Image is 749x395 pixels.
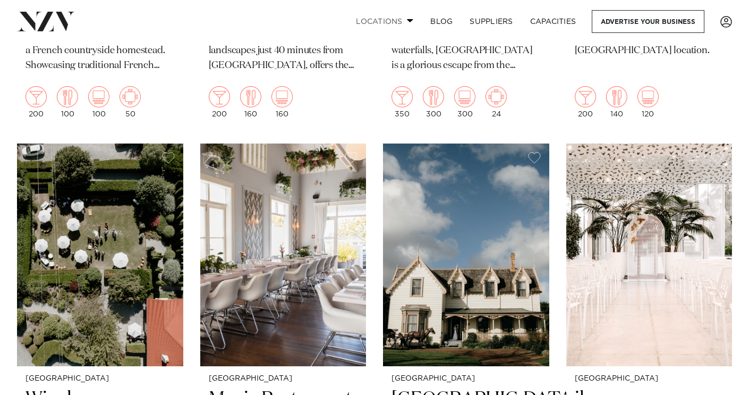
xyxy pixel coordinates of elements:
[575,86,596,107] img: cocktail.png
[486,86,507,107] img: meeting.png
[271,86,293,118] div: 160
[209,86,230,107] img: cocktail.png
[391,86,413,107] img: cocktail.png
[606,86,627,107] img: dining.png
[575,86,596,118] div: 200
[637,86,659,107] img: theatre.png
[486,86,507,118] div: 24
[240,86,261,107] img: dining.png
[209,86,230,118] div: 200
[637,86,659,118] div: 120
[120,86,141,118] div: 50
[454,86,475,118] div: 300
[88,86,109,107] img: theatre.png
[240,86,261,118] div: 160
[566,144,733,366] img: wedding ceremony at ilex cafe in christchurch
[423,86,444,118] div: 300
[423,86,444,107] img: dining.png
[592,10,704,33] a: Advertise your business
[391,86,413,118] div: 350
[17,12,75,31] img: nzv-logo.png
[25,86,47,107] img: cocktail.png
[454,86,475,107] img: theatre.png
[391,14,541,73] p: Nestled amidst a tropical landscape of palms, terraced gardens and waterfalls, [GEOGRAPHIC_DATA] ...
[461,10,521,33] a: SUPPLIERS
[271,86,293,107] img: theatre.png
[522,10,585,33] a: Capacities
[57,86,78,107] img: dining.png
[88,86,109,118] div: 100
[606,86,627,118] div: 140
[575,375,724,383] small: [GEOGRAPHIC_DATA]
[25,14,175,73] p: [GEOGRAPHIC_DATA] is a breathtaking estate that replicates a French countryside homestead. Showca...
[391,375,541,383] small: [GEOGRAPHIC_DATA]
[209,375,358,383] small: [GEOGRAPHIC_DATA]
[422,10,461,33] a: BLOG
[120,86,141,107] img: meeting.png
[347,10,422,33] a: Locations
[25,375,175,383] small: [GEOGRAPHIC_DATA]
[25,86,47,118] div: 200
[209,14,358,73] p: Bracu Estate, set among olive [PERSON_NAME] and lush landscapes just 40 minutes from [GEOGRAPHIC_...
[57,86,78,118] div: 100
